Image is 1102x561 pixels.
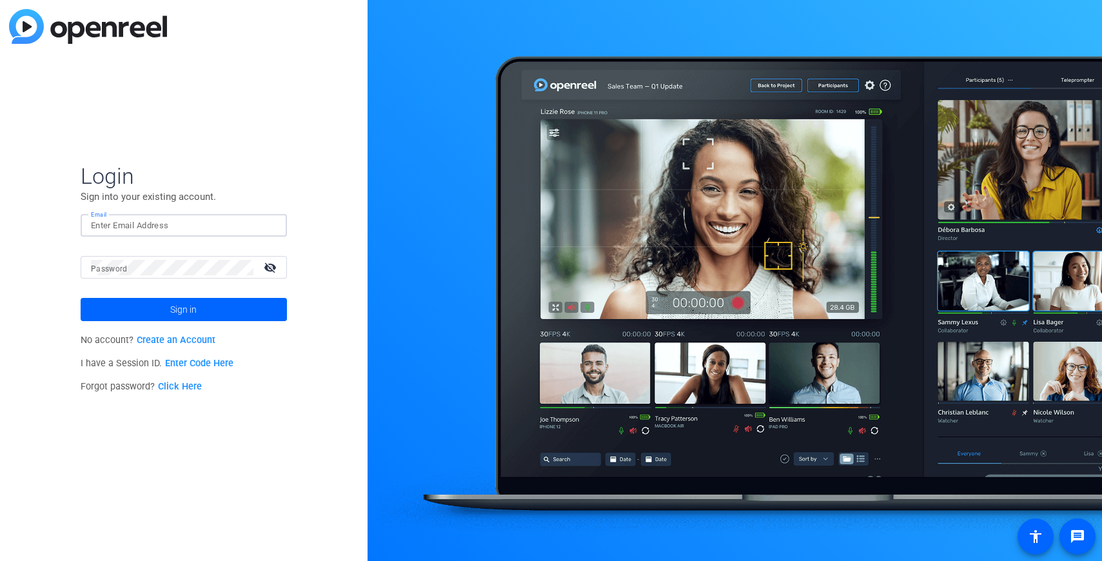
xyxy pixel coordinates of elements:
[91,264,128,273] mat-label: Password
[1070,529,1085,544] mat-icon: message
[81,335,215,346] span: No account?
[165,358,233,369] a: Enter Code Here
[256,258,287,277] mat-icon: visibility_off
[91,218,277,233] input: Enter Email Address
[158,381,202,392] a: Click Here
[81,162,287,190] span: Login
[81,358,233,369] span: I have a Session ID.
[170,293,197,326] span: Sign in
[9,9,167,44] img: blue-gradient.svg
[137,335,215,346] a: Create an Account
[81,298,287,321] button: Sign in
[81,381,202,392] span: Forgot password?
[81,190,287,204] p: Sign into your existing account.
[91,211,107,218] mat-label: Email
[1028,529,1043,544] mat-icon: accessibility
